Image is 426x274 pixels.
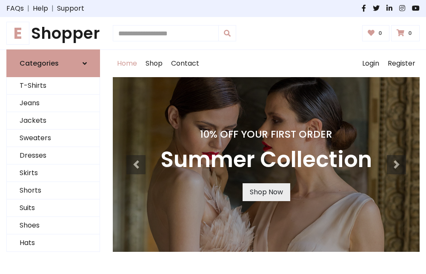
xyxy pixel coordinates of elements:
a: Help [33,3,48,14]
a: Register [383,50,420,77]
h6: Categories [20,59,59,67]
a: Support [57,3,84,14]
span: 0 [376,29,384,37]
h4: 10% Off Your First Order [160,128,372,140]
a: Shorts [7,182,100,199]
a: Login [358,50,383,77]
a: Shoes [7,217,100,234]
a: 0 [391,25,420,41]
span: E [6,22,29,45]
a: Contact [167,50,203,77]
a: Shop [141,50,167,77]
a: FAQs [6,3,24,14]
a: Home [113,50,141,77]
a: Jackets [7,112,100,130]
span: | [48,3,57,14]
a: Suits [7,199,100,217]
h1: Shopper [6,24,100,43]
span: 0 [406,29,414,37]
a: Shop Now [243,183,290,201]
a: T-Shirts [7,77,100,95]
a: 0 [362,25,390,41]
a: Sweaters [7,130,100,147]
a: Categories [6,49,100,77]
a: Jeans [7,95,100,112]
a: EShopper [6,24,100,43]
span: | [24,3,33,14]
a: Skirts [7,164,100,182]
a: Dresses [7,147,100,164]
h3: Summer Collection [160,147,372,173]
a: Hats [7,234,100,252]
